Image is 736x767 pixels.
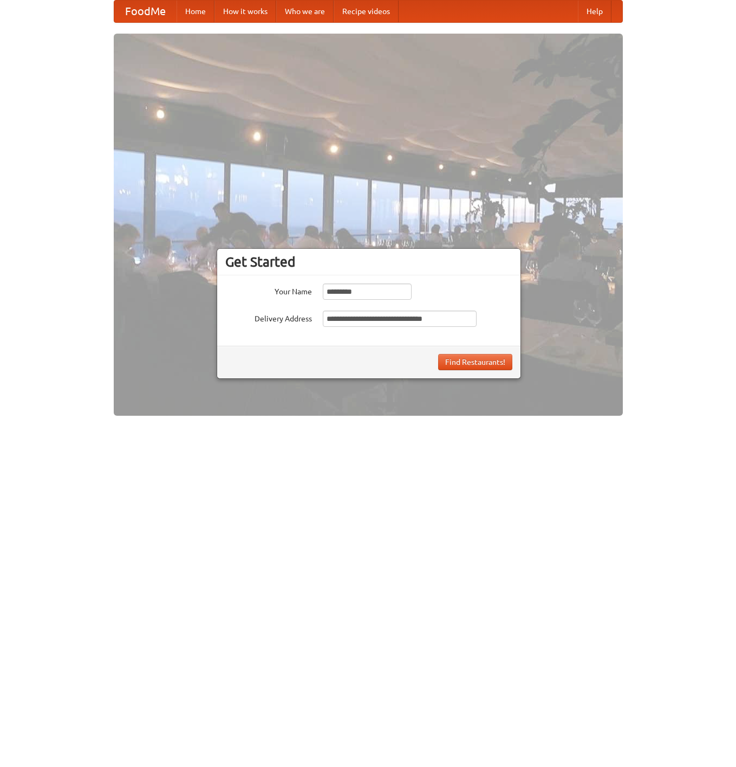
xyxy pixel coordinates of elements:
a: How it works [214,1,276,22]
button: Find Restaurants! [438,354,512,370]
a: Home [177,1,214,22]
a: Who we are [276,1,334,22]
a: FoodMe [114,1,177,22]
label: Delivery Address [225,311,312,324]
a: Recipe videos [334,1,399,22]
a: Help [578,1,611,22]
label: Your Name [225,283,312,297]
h3: Get Started [225,254,512,270]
